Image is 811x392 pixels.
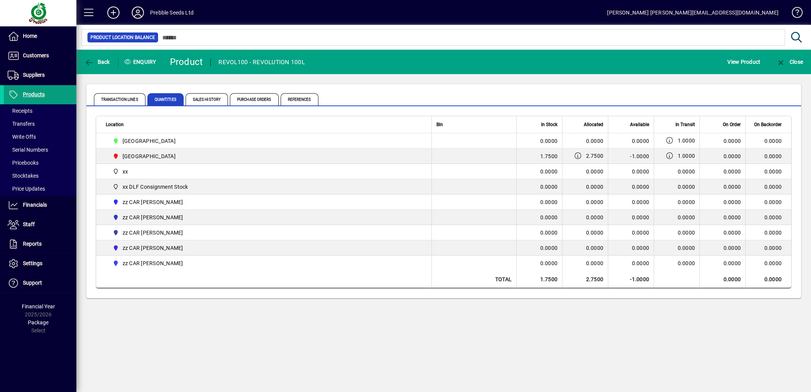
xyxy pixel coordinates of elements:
span: 0.0000 [678,245,695,251]
span: Pricebooks [8,160,39,166]
a: Serial Numbers [4,143,76,156]
a: Support [4,274,76,293]
div: REVOL100 - REVOLUTION 100L [218,56,305,68]
td: -1.0000 [608,271,654,288]
span: Settings [23,260,42,266]
span: Location [106,120,124,129]
span: Customers [23,52,49,58]
span: 0.0000 [724,152,741,160]
span: Purchase Orders [230,93,279,105]
button: Back [82,55,112,69]
td: 0.0000 [745,225,791,240]
td: 0.0000 [745,164,791,179]
td: 0.0000 [516,210,562,225]
span: 0.0000 [586,260,604,266]
span: Serial Numbers [8,147,48,153]
span: 0.0000 [678,260,695,266]
span: zz CAR [PERSON_NAME] [123,244,183,252]
span: On Order [723,120,741,129]
span: Financials [23,202,47,208]
span: 0.0000 [724,244,741,252]
a: Stocktakes [4,169,76,182]
a: Home [4,27,76,46]
div: Product [170,56,203,68]
span: Quantities [147,93,184,105]
a: Knowledge Base [786,2,801,26]
td: 0.0000 [745,271,791,288]
span: Transaction Lines [94,93,145,105]
td: 0.0000 [745,194,791,210]
span: CHRISTCHURCH [110,136,423,146]
button: Add [101,6,126,19]
a: Customers [4,46,76,65]
span: 0.0000 [586,199,604,205]
span: xx [110,167,423,176]
span: zz CAR [PERSON_NAME] [123,198,183,206]
a: Transfers [4,117,76,130]
td: 0.0000 [516,256,562,271]
span: In Transit [675,120,695,129]
a: Price Updates [4,182,76,195]
span: 0.0000 [678,230,695,236]
td: 0.0000 [745,256,791,271]
td: 0.0000 [608,210,654,225]
button: Close [774,55,805,69]
a: Receipts [4,104,76,117]
span: xx DLF Consignment Stock [110,182,423,191]
td: 0.0000 [608,133,654,149]
a: Financials [4,196,76,215]
span: On Backorder [754,120,782,129]
span: Stocktakes [8,173,39,179]
td: 0.0000 [745,210,791,225]
div: [PERSON_NAME] [PERSON_NAME][EMAIL_ADDRESS][DOMAIN_NAME] [607,6,779,19]
td: 0.0000 [608,164,654,179]
span: 0.0000 [724,198,741,206]
span: Transfers [8,121,35,127]
td: 0.0000 [608,179,654,194]
span: 0.0000 [678,214,695,220]
span: [GEOGRAPHIC_DATA] [123,152,176,160]
span: Reports [23,241,42,247]
span: Back [84,59,110,65]
span: 2.7500 [586,152,604,160]
a: Pricebooks [4,156,76,169]
span: 0.0000 [586,214,604,220]
span: Write Offs [8,134,36,140]
div: Prebble Seeds Ltd [150,6,194,19]
span: Price Updates [8,186,45,192]
span: 0.0000 [586,184,604,190]
span: zz CAR [PERSON_NAME] [123,229,183,236]
span: Bin [436,120,443,129]
span: 0.0000 [724,229,741,236]
app-page-header-button: Close enquiry [768,55,811,69]
span: xx [123,168,128,175]
td: 1.7500 [516,149,562,164]
span: xx DLF Consignment Stock [123,183,188,191]
span: Package [28,319,48,326]
span: 0.0000 [678,184,695,190]
td: 0.0000 [700,271,745,288]
td: 0.0000 [516,240,562,256]
span: 0.0000 [724,168,741,175]
a: Staff [4,215,76,234]
td: 0.0000 [745,240,791,256]
span: zz CAR ROGER [110,259,423,268]
span: Financial Year [22,303,55,309]
span: 0.0000 [586,138,604,144]
td: 0.0000 [745,149,791,164]
span: 1.0000 [678,152,695,160]
td: 0.0000 [608,240,654,256]
span: Support [23,280,42,286]
td: 0.0000 [745,179,791,194]
span: Product Location Balance [90,34,155,41]
button: View Product [725,55,762,69]
span: Receipts [8,108,32,114]
td: 0.0000 [608,194,654,210]
div: Enquiry [118,56,164,68]
td: 0.0000 [608,256,654,271]
td: 0.0000 [608,225,654,240]
td: -1.0000 [608,149,654,164]
span: Products [23,91,45,97]
a: Write Offs [4,130,76,143]
span: Home [23,33,37,39]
